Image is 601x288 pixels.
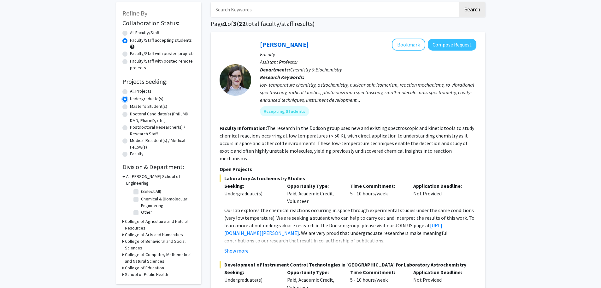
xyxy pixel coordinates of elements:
label: Medical Resident(s) / Medical Fellow(s) [130,137,195,150]
span: Laboratory Astrochemistry Studies [220,175,476,182]
button: Show more [224,247,249,254]
label: Faculty [130,150,144,157]
label: Master's Student(s) [130,103,167,110]
h3: College of Agriculture and Natural Resources [125,218,195,231]
p: Seeking: [224,182,278,190]
p: Faculty [260,51,476,58]
span: 22 [239,20,246,28]
p: Application Deadline: [413,182,467,190]
h3: College of Education [125,265,164,271]
label: Chemical & Biomolecular Engineering [141,196,193,209]
label: Other [141,209,152,216]
b: Faculty Information: [220,125,267,131]
label: All Faculty/Staff [130,29,159,36]
label: Faculty/Staff accepting students [130,37,192,44]
div: Not Provided [409,182,472,205]
b: Research Keywords: [260,74,304,80]
label: Undergraduate(s) [130,95,163,102]
h3: College of Behavioral and Social Sciences [125,238,195,251]
p: Time Commitment: [350,182,404,190]
button: Search [459,2,485,17]
mat-chip: Accepting Students [260,106,309,116]
h2: Projects Seeking: [122,78,195,85]
label: Postdoctoral Researcher(s) / Research Staff [130,124,195,137]
iframe: Chat [5,260,27,283]
p: Seeking: [224,268,278,276]
button: Add Leah Dodson to Bookmarks [392,39,425,51]
h2: Division & Department: [122,163,195,171]
fg-read-more: The research in the Dodson group uses new and existing spectroscopic and kinetic tools to study c... [220,125,474,162]
input: Search Keywords [211,2,458,17]
div: Undergraduate(s) [224,190,278,197]
h3: A. [PERSON_NAME] School of Engineering [126,173,195,187]
label: (Select All) [141,188,161,195]
span: Refine By [122,9,147,17]
h2: Collaboration Status: [122,19,195,27]
b: Departments: [260,66,290,73]
p: Opportunity Type: [287,182,341,190]
div: 5 - 10 hours/week [345,182,409,205]
span: 3 [233,20,237,28]
label: Faculty/Staff with posted projects [130,50,195,57]
p: Application Deadline: [413,268,467,276]
span: Chemistry & Biochemistry [290,66,342,73]
div: Undergraduate(s) [224,276,278,284]
p: Opportunity Type: [287,268,341,276]
h1: Page of ( total faculty/staff results) [211,20,485,28]
h3: College of Arts and Humanities [125,231,183,238]
label: Doctoral Candidate(s) (PhD, MD, DMD, PharmD, etc.) [130,111,195,124]
h3: School of Public Health [125,271,168,278]
span: 1 [224,20,227,28]
div: low-temperature chemistry, astrochemistry, nuclear-spin isomerism, reaction mechanisms, ro-vibrat... [260,81,476,104]
p: Time Commitment: [350,268,404,276]
a: [PERSON_NAME] [260,40,309,48]
div: Paid, Academic Credit, Volunteer [282,182,345,205]
p: Open Projects [220,165,476,173]
p: Assistant Professor [260,58,476,66]
label: Faculty/Staff with posted remote projects [130,58,195,71]
label: All Projects [130,88,151,95]
span: Development of Instrument Control Technologies in [GEOGRAPHIC_DATA] for Laboratory Astrochemistry [220,261,476,268]
button: Compose Request to Leah Dodson [428,39,476,51]
p: Our lab explores the chemical reactions occurring in space through experimental studies under the... [224,206,476,244]
h3: College of Computer, Mathematical and Natural Sciences [125,251,195,265]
